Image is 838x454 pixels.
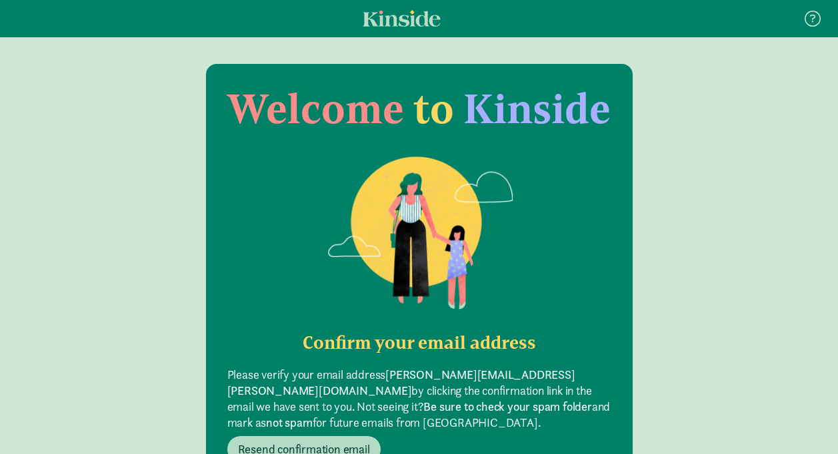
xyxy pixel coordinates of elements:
[266,415,312,430] b: not spam
[363,10,441,27] a: Kinside
[227,367,611,431] p: Please verify your email address by clicking the confirmation link in the email we have sent to y...
[423,399,591,414] b: Be sure to check your spam folder
[227,84,404,134] span: Welcome
[463,84,611,134] span: Kinside
[227,367,575,398] b: [PERSON_NAME][EMAIL_ADDRESS][PERSON_NAME][DOMAIN_NAME]
[413,84,454,134] span: to
[227,332,611,353] h2: Confirm your email address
